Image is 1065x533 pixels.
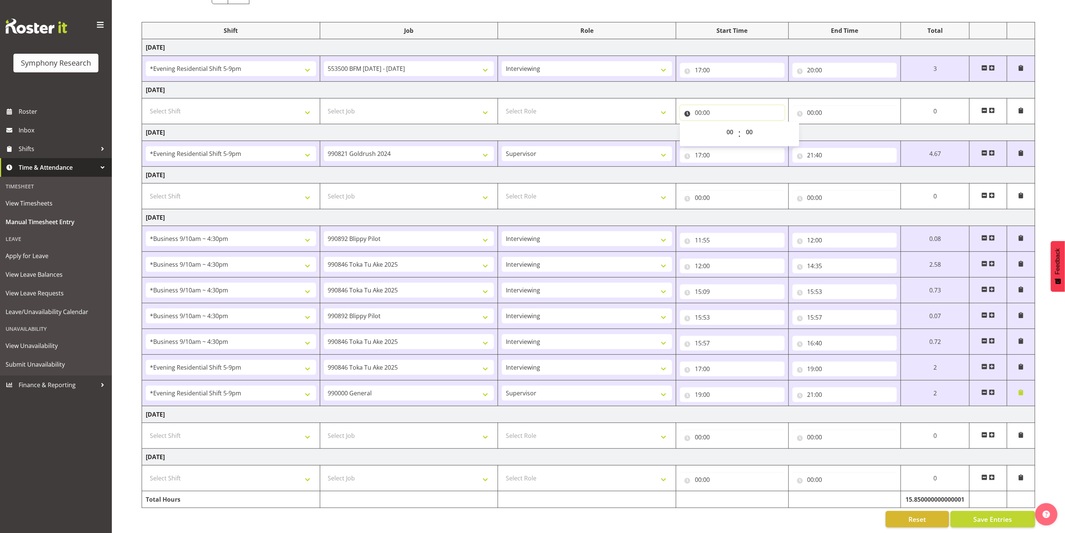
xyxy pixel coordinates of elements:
td: [DATE] [142,39,1035,56]
span: Inbox [19,125,108,136]
td: 4.67 [901,141,970,167]
div: Symphony Research [21,57,91,69]
input: Click to select... [793,148,897,163]
input: Click to select... [793,233,897,248]
span: Submit Unavailability [6,359,106,370]
td: 2.58 [901,252,970,278]
input: Click to select... [680,258,785,273]
td: 15.850000000000001 [901,491,970,508]
a: View Leave Balances [2,265,110,284]
input: Click to select... [793,430,897,445]
td: 0.07 [901,303,970,329]
span: : [738,125,741,143]
img: Rosterit website logo [6,19,67,34]
button: Feedback - Show survey [1051,241,1065,292]
input: Click to select... [680,310,785,325]
td: [DATE] [142,82,1035,98]
input: Click to select... [680,190,785,205]
div: Role [502,26,672,35]
input: Click to select... [680,387,785,402]
span: Apply for Leave [6,250,106,261]
td: 2 [901,380,970,406]
td: Total Hours [142,491,320,508]
button: Reset [886,511,949,527]
div: Total [905,26,965,35]
td: 0 [901,184,970,209]
button: Save Entries [951,511,1035,527]
a: Apply for Leave [2,247,110,265]
input: Click to select... [793,105,897,120]
span: View Leave Requests [6,288,106,299]
div: Start Time [680,26,785,35]
span: Time & Attendance [19,162,97,173]
td: [DATE] [142,209,1035,226]
td: [DATE] [142,124,1035,141]
td: 2 [901,355,970,380]
a: View Unavailability [2,336,110,355]
a: Submit Unavailability [2,355,110,374]
span: Reset [908,514,926,524]
div: Job [324,26,494,35]
span: Save Entries [973,514,1012,524]
td: [DATE] [142,406,1035,423]
span: View Unavailability [6,340,106,351]
td: 0 [901,465,970,491]
td: 0.73 [901,278,970,303]
span: View Leave Balances [6,269,106,280]
a: Leave/Unavailability Calendar [2,302,110,321]
td: 0 [901,423,970,449]
input: Click to select... [793,472,897,487]
td: [DATE] [142,449,1035,465]
span: Leave/Unavailability Calendar [6,306,106,317]
a: View Timesheets [2,194,110,213]
td: 0.72 [901,329,970,355]
input: Click to select... [680,148,785,163]
div: Timesheet [2,179,110,194]
span: Feedback [1055,248,1061,275]
div: Leave [2,231,110,247]
input: Click to select... [793,63,897,78]
a: Manual Timesheet Entry [2,213,110,231]
div: Unavailability [2,321,110,336]
input: Click to select... [793,361,897,376]
td: 0 [901,98,970,124]
input: Click to select... [793,284,897,299]
span: Shifts [19,143,97,154]
span: Finance & Reporting [19,379,97,391]
input: Click to select... [793,387,897,402]
input: Click to select... [680,105,785,120]
a: View Leave Requests [2,284,110,302]
div: End Time [793,26,897,35]
span: View Timesheets [6,198,106,209]
input: Click to select... [680,472,785,487]
input: Click to select... [680,284,785,299]
input: Click to select... [793,258,897,273]
input: Click to select... [793,190,897,205]
td: 0.08 [901,226,970,252]
input: Click to select... [680,233,785,248]
input: Click to select... [680,361,785,376]
input: Click to select... [793,336,897,351]
img: help-xxl-2.png [1043,511,1050,518]
input: Click to select... [680,63,785,78]
input: Click to select... [680,336,785,351]
div: Shift [146,26,316,35]
input: Click to select... [680,430,785,445]
td: [DATE] [142,167,1035,184]
span: Roster [19,106,108,117]
td: 3 [901,56,970,82]
input: Click to select... [793,310,897,325]
span: Manual Timesheet Entry [6,216,106,228]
